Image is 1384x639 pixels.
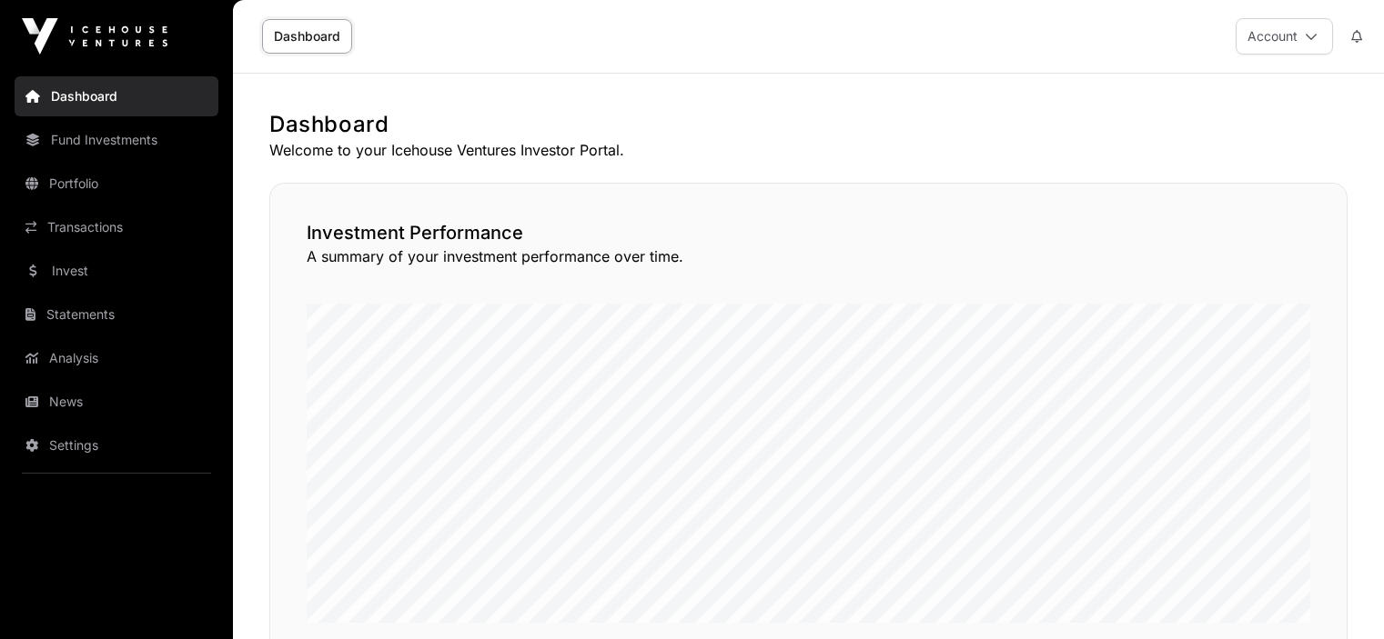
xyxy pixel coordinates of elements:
a: Statements [15,295,218,334]
h2: Investment Performance [307,220,1310,245]
a: Settings [15,425,218,465]
a: Dashboard [15,76,218,116]
p: A summary of your investment performance over time. [307,245,1310,267]
a: Transactions [15,207,218,247]
a: Fund Investments [15,120,218,160]
a: Dashboard [262,19,352,54]
a: Invest [15,251,218,291]
a: Portfolio [15,164,218,204]
a: Analysis [15,338,218,378]
h1: Dashboard [269,110,1348,139]
a: News [15,382,218,422]
p: Welcome to your Icehouse Ventures Investor Portal. [269,139,1348,161]
img: Icehouse Ventures Logo [22,18,167,55]
button: Account [1236,18,1333,55]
